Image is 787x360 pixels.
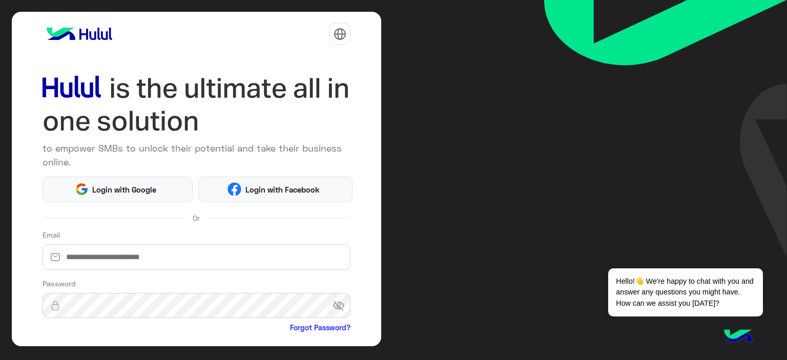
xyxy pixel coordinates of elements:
[89,184,160,196] span: Login with Google
[198,177,353,202] button: Login with Facebook
[43,177,193,202] button: Login with Google
[227,182,241,196] img: Facebook
[75,182,89,196] img: Google
[333,297,351,315] span: visibility_off
[290,322,350,333] a: Forgot Password?
[43,141,351,169] p: to empower SMBs to unlock their potential and take their business online.
[43,252,68,262] img: email
[334,28,346,40] img: tab
[43,24,116,44] img: logo
[43,229,60,240] label: Email
[720,319,756,355] img: hulul-logo.png
[241,184,323,196] span: Login with Facebook
[608,268,762,316] span: Hello!👋 We're happy to chat with you and answer any questions you might have. How can we assist y...
[43,301,68,311] img: lock
[193,213,200,223] span: Or
[43,278,76,289] label: Password
[43,72,351,138] img: hululLoginTitle_EN.svg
